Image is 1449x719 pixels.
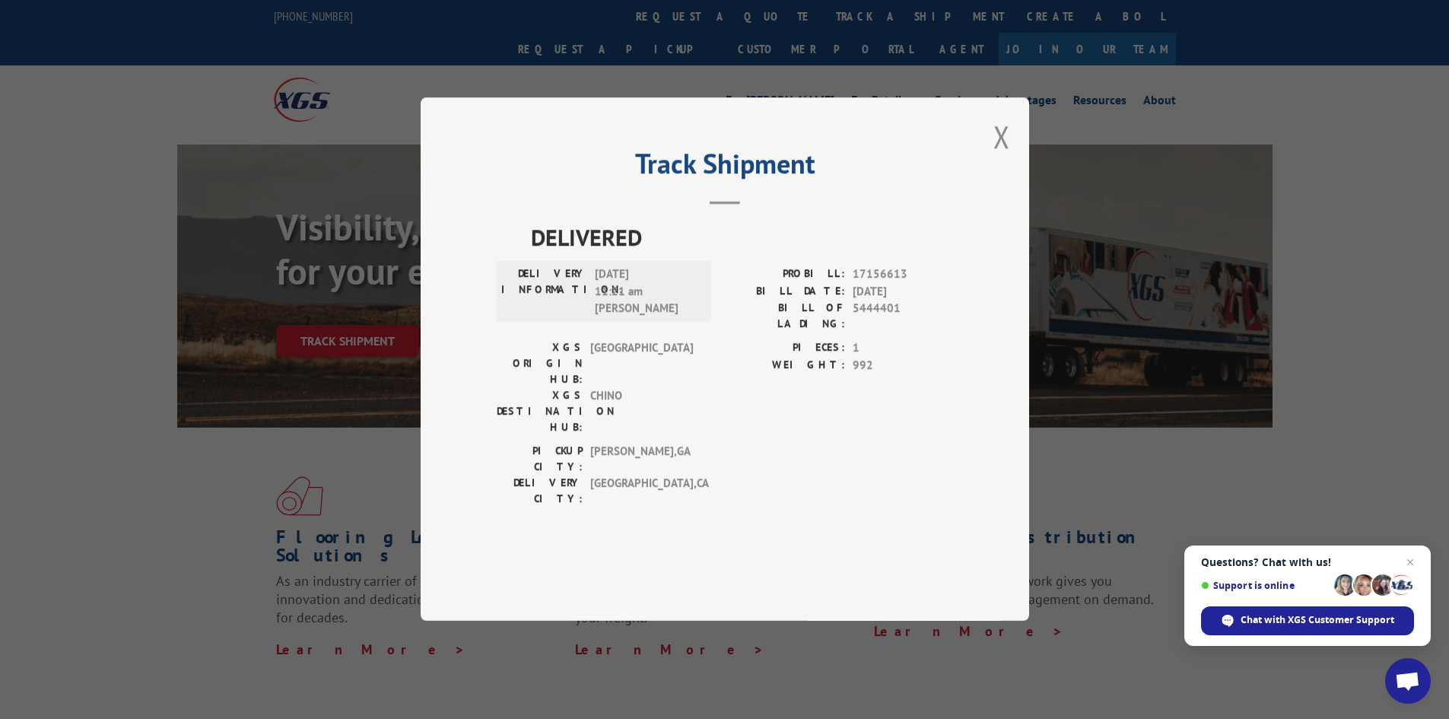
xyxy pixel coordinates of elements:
span: DELIVERED [531,221,953,255]
span: Support is online [1201,580,1329,591]
span: 1 [853,340,953,358]
span: [GEOGRAPHIC_DATA] [590,340,693,388]
div: Open chat [1385,658,1431,704]
span: 5444401 [853,301,953,332]
span: [PERSON_NAME] , GA [590,444,693,476]
div: Chat with XGS Customer Support [1201,606,1414,635]
label: DELIVERY INFORMATION: [501,266,587,318]
span: Close chat [1401,553,1419,571]
label: PIECES: [725,340,845,358]
span: CHINO [590,388,693,436]
button: Close modal [993,116,1010,157]
span: [DATE] 11:21 am [PERSON_NAME] [595,266,697,318]
label: XGS DESTINATION HUB: [497,388,583,436]
label: XGS ORIGIN HUB: [497,340,583,388]
label: WEIGHT: [725,357,845,374]
span: 992 [853,357,953,374]
label: PROBILL: [725,266,845,284]
label: BILL OF LADING: [725,301,845,332]
span: Questions? Chat with us! [1201,556,1414,568]
span: [DATE] [853,283,953,301]
label: DELIVERY CITY: [497,476,583,507]
span: [GEOGRAPHIC_DATA] , CA [590,476,693,507]
h2: Track Shipment [497,153,953,182]
label: BILL DATE: [725,283,845,301]
span: Chat with XGS Customer Support [1241,613,1394,627]
span: 17156613 [853,266,953,284]
label: PICKUP CITY: [497,444,583,476]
